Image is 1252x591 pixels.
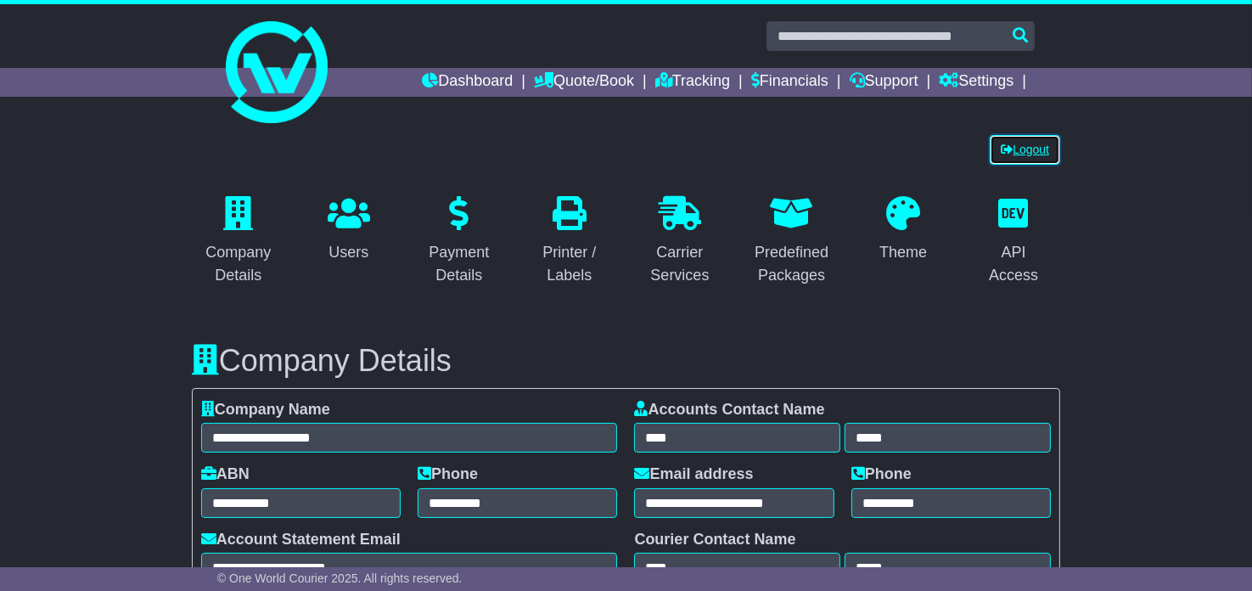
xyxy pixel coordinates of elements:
[879,241,927,264] div: Theme
[751,68,828,97] a: Financials
[634,531,795,549] label: Courier Contact Name
[967,190,1060,293] a: API Access
[424,241,495,287] div: Payment Details
[203,241,274,287] div: Company Details
[755,241,828,287] div: Predefined Packages
[634,401,824,419] label: Accounts Contact Name
[192,190,285,293] a: Company Details
[868,190,938,270] a: Theme
[201,401,330,419] label: Company Name
[201,531,401,549] label: Account Statement Email
[634,465,753,484] label: Email address
[655,68,730,97] a: Tracking
[523,190,616,293] a: Printer / Labels
[317,190,381,270] a: Users
[990,135,1060,165] a: Logout
[422,68,513,97] a: Dashboard
[201,465,250,484] label: ABN
[534,241,605,287] div: Printer / Labels
[192,344,1060,378] h3: Company Details
[978,241,1049,287] div: API Access
[850,68,918,97] a: Support
[744,190,839,293] a: Predefined Packages
[217,571,463,585] span: © One World Courier 2025. All rights reserved.
[328,241,370,264] div: Users
[413,190,506,293] a: Payment Details
[939,68,1013,97] a: Settings
[644,241,716,287] div: Carrier Services
[851,465,912,484] label: Phone
[633,190,727,293] a: Carrier Services
[418,465,478,484] label: Phone
[534,68,634,97] a: Quote/Book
